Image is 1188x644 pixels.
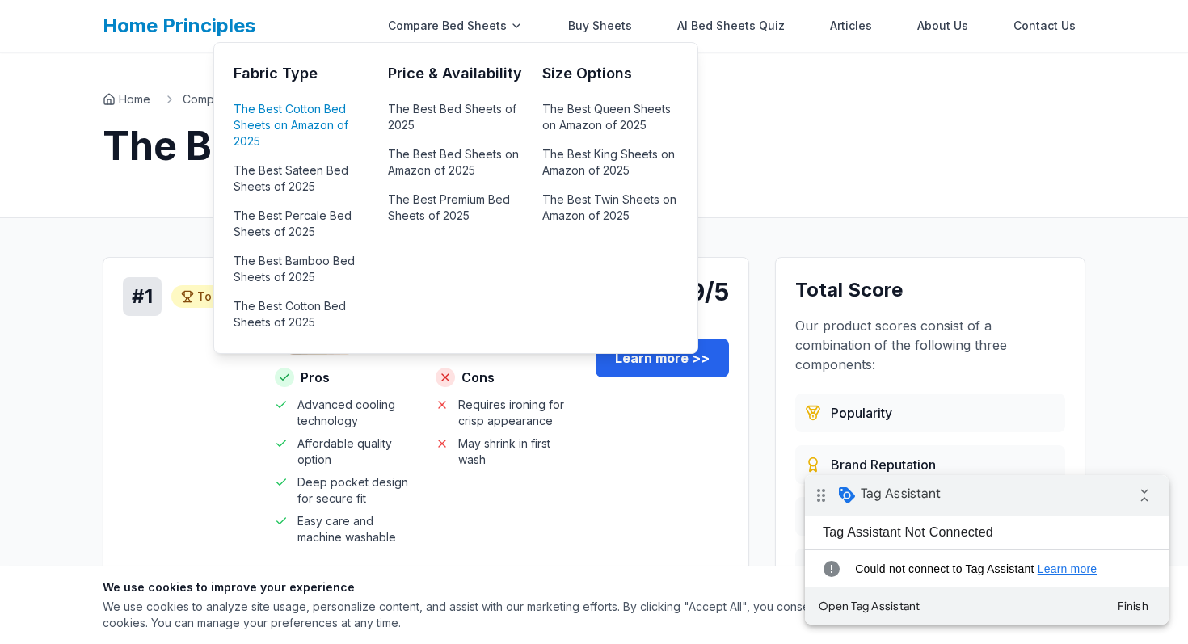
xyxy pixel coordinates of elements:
a: Articles [820,10,882,42]
span: Could not connect to Tag Assistant [50,86,337,102]
a: Home [103,91,150,107]
div: Evaluated from brand history, quality standards, and market presence [795,445,1065,484]
a: The Best Bamboo Bed Sheets of 2025 [234,250,369,288]
button: Open Tag Assistant [6,116,123,145]
p: We use cookies to analyze site usage, personalize content, and assist with our marketing efforts.... [103,599,912,631]
a: The Best Bed Sheets on Amazon of 2025 [388,143,523,182]
h3: We use cookies to improve your experience [103,579,912,596]
a: Learn more >> [596,339,729,377]
span: May shrink in first wash [458,436,577,468]
h1: The Best Bed Sheets of 2025 [103,127,1085,166]
div: Compare Bed Sheets [378,10,533,42]
a: AI Bed Sheets Quiz [668,10,794,42]
a: The Best Premium Bed Sheets of 2025 [388,188,523,227]
a: The Best Cotton Bed Sheets on Amazon of 2025 [234,98,369,153]
a: The Best Cotton Bed Sheets of 2025 [234,295,369,334]
a: Home Principles [103,14,255,37]
span: Popularity [831,403,892,423]
h3: Fabric Type [234,62,369,85]
a: Buy Sheets [558,10,642,42]
i: Collapse debug badge [323,4,356,36]
div: Based on customer reviews, ratings, and sales data [795,394,1065,432]
h4: Cons [436,368,577,387]
a: The Best Sateen Bed Sheets of 2025 [234,159,369,198]
span: Deep pocket design for secure fit [297,474,416,507]
span: Tag Assistant [56,11,136,27]
nav: Breadcrumb [103,91,1085,107]
span: Requires ironing for crisp appearance [458,397,577,429]
span: Brand Reputation [831,455,936,474]
h3: Price & Availability [388,62,523,85]
div: Combines price, quality, durability, and customer satisfaction [795,497,1065,536]
a: The Best Bed Sheets of 2025 [388,98,523,137]
span: Affordable quality option [297,436,416,468]
span: Advanced cooling technology [297,397,416,429]
p: Our product scores consist of a combination of the following three components: [795,316,1065,374]
a: Compare Bed Sheets [183,91,297,107]
a: The Best Percale Bed Sheets of 2025 [234,204,369,243]
h3: Total Score [795,277,1065,303]
a: About Us [908,10,978,42]
h4: Pros [275,368,416,387]
a: The Best Twin Sheets on Amazon of 2025 [542,188,677,227]
a: The Best Queen Sheets on Amazon of 2025 [542,98,677,137]
i: error [13,78,40,110]
h4: Why we like it: [275,565,576,581]
span: Easy care and machine washable [297,513,416,545]
span: Top Pick [197,288,246,305]
a: Contact Us [1004,10,1085,42]
h3: Size Options [542,62,677,85]
a: The Best King Sheets on Amazon of 2025 [542,143,677,182]
button: Finish [299,116,357,145]
a: Learn more [233,87,293,100]
div: # 1 [123,277,162,316]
